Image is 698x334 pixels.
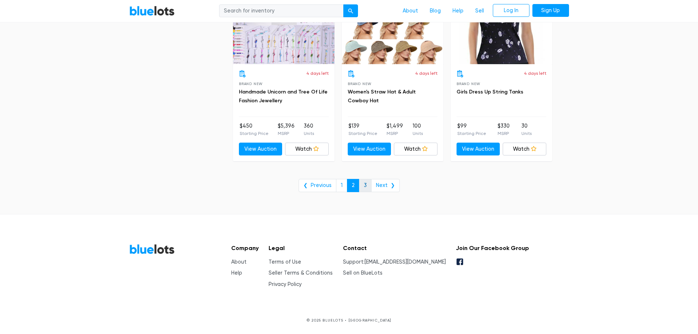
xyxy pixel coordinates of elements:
[304,122,314,137] li: 360
[129,244,175,254] a: BlueLots
[387,122,403,137] li: $1,499
[239,89,328,104] a: Handmade Unicorn and Tree Of Life Fashion Jewellery
[397,4,424,18] a: About
[348,122,377,137] li: $139
[304,130,314,137] p: Units
[343,245,446,252] h5: Contact
[521,130,532,137] p: Units
[278,130,295,137] p: MSRP
[365,259,446,265] a: [EMAIL_ADDRESS][DOMAIN_NAME]
[348,89,416,104] a: Women's Straw Hat & Adult Cowboy Hat
[129,5,175,16] a: BlueLots
[348,82,372,86] span: Brand New
[457,82,480,86] span: Brand New
[413,122,423,137] li: 100
[231,259,247,265] a: About
[336,179,347,192] a: 1
[347,179,359,192] a: 2
[524,70,546,77] p: 4 days left
[457,89,523,95] a: Girls Dress Up String Tanks
[239,82,263,86] span: Brand New
[456,245,529,252] h5: Join Our Facebook Group
[231,245,259,252] h5: Company
[457,130,486,137] p: Starting Price
[269,259,301,265] a: Terms of Use
[521,122,532,137] li: 30
[503,143,546,156] a: Watch
[240,130,269,137] p: Starting Price
[394,143,437,156] a: Watch
[469,4,490,18] a: Sell
[278,122,295,137] li: $5,396
[299,179,336,192] a: ❮ Previous
[269,245,333,252] h5: Legal
[129,318,569,323] p: © 2025 BLUELOTS • [GEOGRAPHIC_DATA]
[269,281,302,287] a: Privacy Policy
[415,70,437,77] p: 4 days left
[359,179,372,192] a: 3
[424,4,447,18] a: Blog
[348,143,391,156] a: View Auction
[498,122,510,137] li: $330
[457,143,500,156] a: View Auction
[269,270,333,276] a: Seller Terms & Conditions
[343,258,446,266] li: Support:
[239,143,282,156] a: View Auction
[498,130,510,137] p: MSRP
[285,143,329,156] a: Watch
[306,70,329,77] p: 4 days left
[447,4,469,18] a: Help
[219,4,344,18] input: Search for inventory
[457,122,486,137] li: $99
[231,270,242,276] a: Help
[532,4,569,17] a: Sign Up
[413,130,423,137] p: Units
[493,4,529,17] a: Log In
[240,122,269,137] li: $450
[343,270,383,276] a: Sell on BlueLots
[348,130,377,137] p: Starting Price
[371,179,400,192] a: Next ❯
[387,130,403,137] p: MSRP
